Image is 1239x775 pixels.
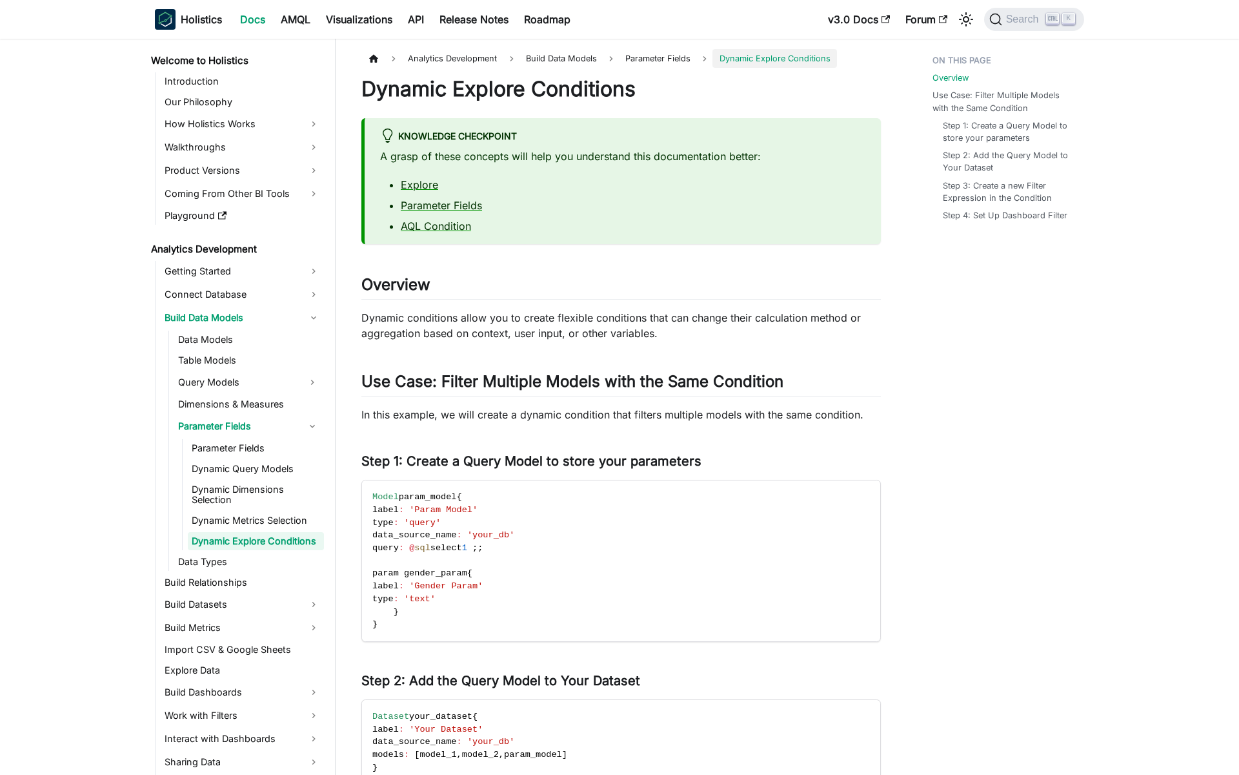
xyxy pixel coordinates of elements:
[161,682,324,703] a: Build Dashboards
[943,149,1071,174] a: Step 2: Add the Query Model to Your Dataset
[372,518,394,528] span: type
[562,750,567,759] span: ]
[394,607,399,617] span: }
[432,9,516,30] a: Release Notes
[155,9,176,30] img: Holistics
[161,207,324,225] a: Playground
[188,480,324,509] a: Dynamic Dimensions Selection
[361,76,881,102] h1: Dynamic Explore Conditions
[372,581,399,591] span: label
[478,543,483,553] span: ;
[161,72,324,90] a: Introduction
[372,505,399,515] span: label
[399,505,404,515] span: :
[161,137,324,158] a: Walkthroughs
[457,530,462,540] span: :
[174,351,324,369] a: Table Models
[161,594,324,615] a: Build Datasets
[372,492,399,502] span: Model
[399,492,457,502] span: param_model
[361,372,881,397] h2: Use Case: Filter Multiple Models with the Same Condition
[943,119,1071,144] a: Step 1: Create a Query Model to store your parameters
[467,737,514,747] span: 'your_db'
[472,712,478,721] span: {
[161,641,324,659] a: Import CSV & Google Sheets
[943,209,1067,222] a: Step 4: Set Up Dashboard Filter
[409,712,472,721] span: your_dataset
[188,512,324,530] a: Dynamic Metrics Selection
[401,199,482,212] a: Parameter Fields
[161,183,324,204] a: Coming From Other BI Tools
[457,492,462,502] span: {
[161,160,324,181] a: Product Versions
[467,568,472,578] span: {
[430,543,462,553] span: select
[409,581,483,591] span: 'Gender Param'
[181,12,222,27] b: Holistics
[188,532,324,550] a: Dynamic Explore Conditions
[301,416,324,437] button: Collapse sidebar category 'Parameter Fields'
[399,581,404,591] span: :
[372,712,409,721] span: Dataset
[361,49,386,68] a: Home page
[161,728,324,749] a: Interact with Dashboards
[174,395,324,413] a: Dimensions & Measures
[1062,13,1075,25] kbd: K
[174,553,324,571] a: Data Types
[1002,14,1047,25] span: Search
[499,750,504,759] span: ,
[161,661,324,679] a: Explore Data
[147,240,324,258] a: Analytics Development
[361,275,881,300] h2: Overview
[504,750,562,759] span: param_model
[361,49,881,68] nav: Breadcrumbs
[174,331,324,349] a: Data Models
[401,178,438,191] a: Explore
[318,9,400,30] a: Visualizations
[188,460,324,478] a: Dynamic Query Models
[457,750,462,759] span: ,
[472,543,478,553] span: ;
[414,750,419,759] span: [
[394,518,399,528] span: :
[361,407,881,422] p: In this example, we will create a dynamic condition that filters multiple models with the same co...
[372,763,378,772] span: }
[404,594,436,604] span: 'text'
[372,750,404,759] span: models
[625,54,690,63] span: Parameter Fields
[399,543,404,553] span: :
[161,705,324,726] a: Work with Filters
[404,518,441,528] span: 'query'
[409,725,483,734] span: 'Your Dataset'
[161,307,324,328] a: Build Data Models
[174,372,301,393] a: Query Models
[161,93,324,111] a: Our Philosophy
[943,180,1071,204] a: Step 3: Create a new Filter Expression in the Condition
[414,543,430,553] span: sql
[188,439,324,457] a: Parameter Fields
[401,49,503,68] span: Analytics Development
[161,114,324,134] a: How Holistics Works
[372,737,457,747] span: data_source_name
[380,129,865,145] div: knowledge checkpoint
[619,49,697,68] a: Parameter Fields
[516,9,578,30] a: Roadmap
[462,543,467,553] span: 1
[409,505,478,515] span: 'Param Model'
[232,9,273,30] a: Docs
[147,52,324,70] a: Welcome to Holistics
[372,530,457,540] span: data_source_name
[932,89,1076,114] a: Use Case: Filter Multiple Models with the Same Condition
[462,750,499,759] span: model_2
[399,725,404,734] span: :
[820,9,898,30] a: v3.0 Docs
[394,594,399,604] span: :
[712,49,836,68] span: Dynamic Explore Conditions
[372,594,394,604] span: type
[400,9,432,30] a: API
[301,372,324,393] button: Expand sidebar category 'Query Models'
[161,261,324,282] a: Getting Started
[898,9,955,30] a: Forum
[361,673,881,689] h3: Step 2: Add the Query Model to Your Dataset
[372,725,399,734] span: label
